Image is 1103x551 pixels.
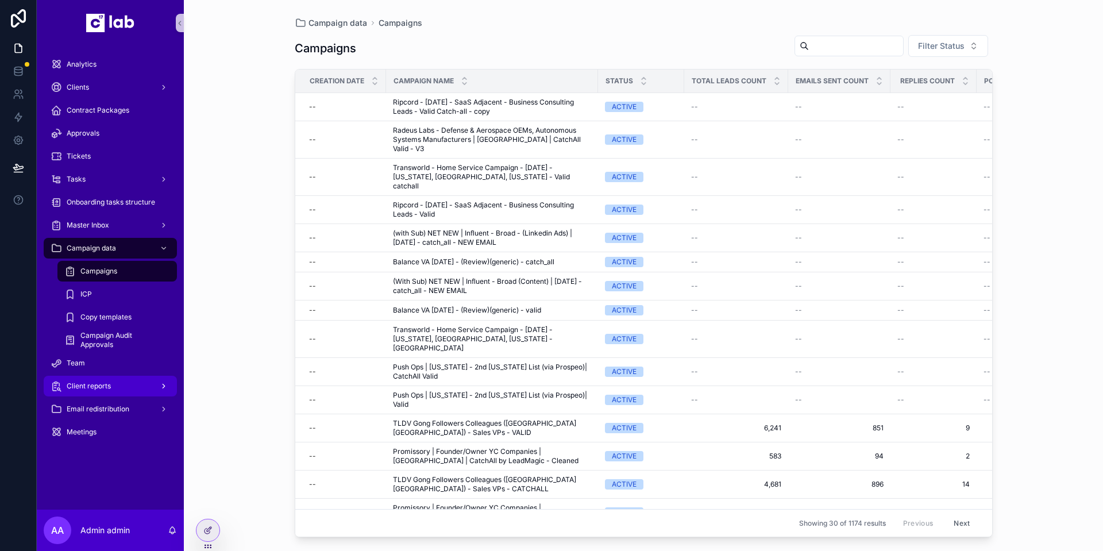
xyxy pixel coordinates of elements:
a: -- [984,233,1087,242]
a: Analytics [44,54,177,75]
span: -- [795,233,802,242]
a: Transworld - Home Service Campaign - [DATE] - [US_STATE], [GEOGRAPHIC_DATA], [US_STATE] - [GEOGRA... [393,325,591,353]
p: -- [309,367,316,376]
a: -- [984,282,1087,291]
a: Campaign data [44,238,177,259]
span: Meetings [67,427,97,437]
a: -- [795,233,884,242]
span: Clients [67,83,89,92]
p: -- [309,395,316,404]
span: Contract Packages [67,106,129,115]
a: ACTIVE [605,205,677,215]
span: Tickets [67,152,91,161]
span: Emails Sent Count [796,76,869,86]
a: 0 [984,423,1087,433]
a: -- [897,334,970,344]
a: ACTIVE [605,305,677,315]
a: -- [309,395,379,404]
a: -- [795,135,884,144]
a: -- [309,452,379,461]
span: -- [897,367,904,376]
a: -- [309,480,379,489]
span: -- [984,257,990,267]
span: -- [984,102,990,111]
span: -- [897,172,904,182]
a: -- [984,102,1087,111]
a: ACTIVE [605,172,677,182]
a: -- [795,257,884,267]
a: -- [984,395,1087,404]
span: -- [897,395,904,404]
span: -- [795,395,802,404]
a: -- [795,334,884,344]
span: -- [795,367,802,376]
a: ACTIVE [605,281,677,291]
span: -- [691,233,698,242]
a: ICP [57,284,177,305]
span: -- [691,334,698,344]
span: Radeus Labs - Defense & Aerospace OEMs, Autonomous Systems Manufacturers | [GEOGRAPHIC_DATA] | Ca... [393,126,591,153]
div: ACTIVE [612,395,637,405]
span: Campaign Name [394,76,454,86]
span: -- [795,334,802,344]
a: -- [309,257,379,267]
a: Contract Packages [44,100,177,121]
a: -- [897,135,970,144]
p: -- [309,508,316,517]
a: Meetings [44,422,177,442]
span: Showing 30 of 1174 results [799,519,886,528]
a: 2 [897,452,970,461]
span: Client reports [67,382,111,391]
span: -- [984,306,990,315]
p: -- [309,135,316,144]
div: ACTIVE [612,479,637,490]
a: 851 [795,423,884,433]
span: Balance VA [DATE] - (Review)(generic) - catch_all [393,257,554,267]
span: -- [984,395,990,404]
a: 9 [897,423,970,433]
a: -- [795,306,884,315]
span: -- [897,334,904,344]
a: ACTIVE [605,451,677,461]
span: Master Inbox [67,221,109,230]
a: 102 [795,508,884,517]
a: ACTIVE [605,334,677,344]
span: 6,241 [691,423,781,433]
a: ACTIVE [605,257,677,267]
span: Ripcord - [DATE] - SaaS Adjacent - Business Consulting Leads - Valid Catch-all - copy [393,98,591,116]
div: ACTIVE [612,257,637,267]
a: 0 [984,480,1087,489]
span: Approvals [67,129,99,138]
a: TLDV Gong Followers Colleagues ([GEOGRAPHIC_DATA] [GEOGRAPHIC_DATA]) - Sales VPs - CATCHALL [393,475,591,494]
div: ACTIVE [612,205,637,215]
span: Copy templates [80,313,132,322]
a: -- [309,367,379,376]
span: -- [795,172,802,182]
div: ACTIVE [612,233,637,243]
a: -- [795,395,884,404]
span: -- [795,282,802,291]
span: Status [606,76,633,86]
button: Select Button [908,35,988,57]
a: ACTIVE [605,233,677,243]
a: Onboarding tasks structure [44,192,177,213]
a: TLDV Gong Followers Colleagues ([GEOGRAPHIC_DATA] [GEOGRAPHIC_DATA]) - Sales VPs - VALID [393,419,591,437]
a: Push Ops | [US_STATE] - 2nd [US_STATE] List (via Prospeo)| CatchAll Valid [393,363,591,381]
span: 896 [795,480,884,489]
a: -- [691,306,781,315]
span: 94 [795,452,884,461]
a: Master Inbox [44,215,177,236]
a: -- [309,205,379,214]
a: 0 [897,508,970,517]
a: -- [691,205,781,214]
a: -- [309,508,379,517]
a: 4,681 [691,480,781,489]
a: -- [691,172,781,182]
a: -- [984,306,1087,315]
span: -- [795,102,802,111]
span: -- [691,367,698,376]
